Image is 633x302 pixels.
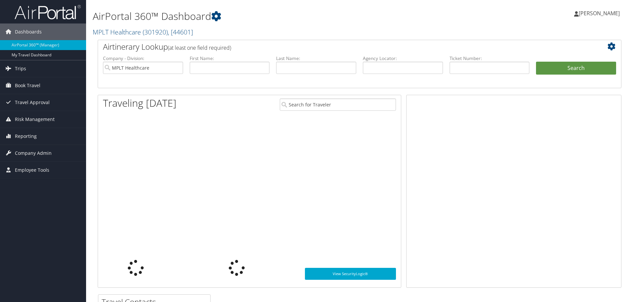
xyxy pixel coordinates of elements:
[15,24,42,40] span: Dashboards
[15,60,26,77] span: Trips
[15,128,37,145] span: Reporting
[536,62,616,75] button: Search
[363,55,443,62] label: Agency Locator:
[15,111,55,128] span: Risk Management
[15,77,40,94] span: Book Travel
[450,55,530,62] label: Ticket Number:
[143,28,168,36] span: ( 301920 )
[190,55,270,62] label: First Name:
[15,94,50,111] span: Travel Approval
[276,55,356,62] label: Last Name:
[103,55,183,62] label: Company - Division:
[280,98,396,111] input: Search for Traveler
[579,10,620,17] span: [PERSON_NAME]
[93,28,193,36] a: MPLT Healthcare
[103,41,572,52] h2: Airtinerary Lookup
[15,145,52,161] span: Company Admin
[305,268,396,280] a: View SecurityLogic®
[15,162,49,178] span: Employee Tools
[168,28,193,36] span: , [ 44601 ]
[103,96,176,110] h1: Traveling [DATE]
[93,9,449,23] h1: AirPortal 360™ Dashboard
[168,44,231,51] span: (at least one field required)
[15,4,81,20] img: airportal-logo.png
[574,3,626,23] a: [PERSON_NAME]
